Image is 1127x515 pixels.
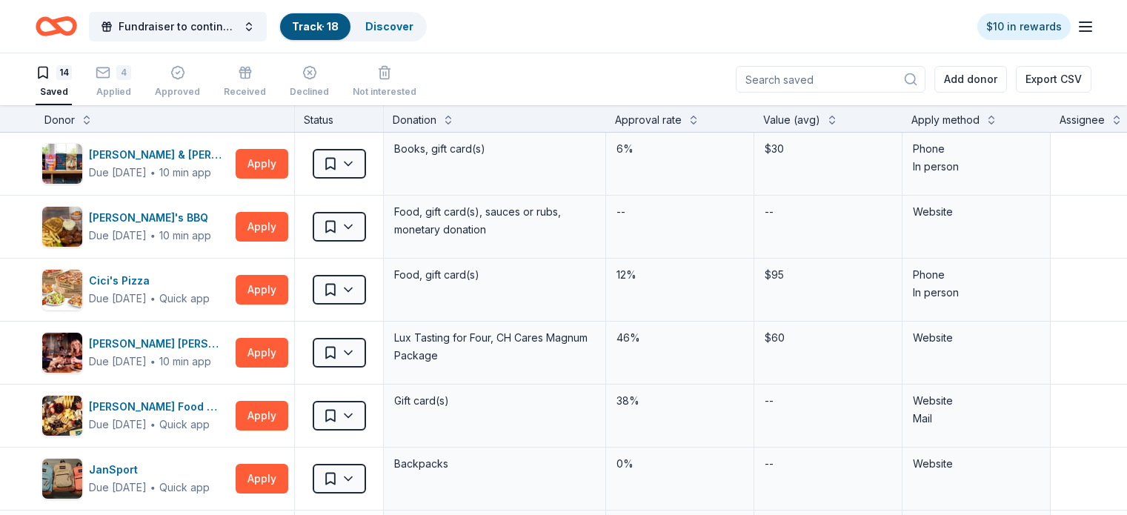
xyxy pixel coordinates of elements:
[89,227,147,245] div: Due [DATE]
[615,265,745,285] div: 12%
[393,139,596,159] div: Books, gift card(s)
[295,105,384,132] div: Status
[150,418,156,431] span: ∙
[159,417,210,432] div: Quick app
[290,86,329,98] div: Declined
[393,453,596,474] div: Backpacks
[42,396,82,436] img: Image for Gordon Food Service Store
[763,453,775,474] div: --
[365,20,413,33] a: Discover
[89,272,210,290] div: Cici's Pizza
[159,165,211,180] div: 10 min app
[913,392,1040,410] div: Website
[913,284,1040,302] div: In person
[42,207,82,247] img: Image for Bubbaque's BBQ
[41,269,230,310] button: Image for Cici's PizzaCici's PizzaDue [DATE]∙Quick app
[1060,111,1105,129] div: Assignee
[155,59,200,105] button: Approved
[41,395,230,436] button: Image for Gordon Food Service Store[PERSON_NAME] Food Service StoreDue [DATE]∙Quick app
[763,391,775,411] div: --
[36,86,72,98] div: Saved
[615,391,745,411] div: 38%
[41,206,230,247] button: Image for Bubbaque's BBQ[PERSON_NAME]'s BBQDue [DATE]∙10 min app
[159,480,210,495] div: Quick app
[150,166,156,179] span: ∙
[911,111,980,129] div: Apply method
[159,228,211,243] div: 10 min app
[42,270,82,310] img: Image for Cici's Pizza
[159,354,211,369] div: 10 min app
[150,481,156,494] span: ∙
[236,149,288,179] button: Apply
[150,292,156,305] span: ∙
[913,329,1040,347] div: Website
[913,455,1040,473] div: Website
[89,146,230,164] div: [PERSON_NAME] & [PERSON_NAME]
[763,111,820,129] div: Value (avg)
[353,86,416,98] div: Not interested
[42,333,82,373] img: Image for Cooper's Hawk Winery and Restaurants
[236,212,288,242] button: Apply
[934,66,1007,93] button: Add donor
[96,86,131,98] div: Applied
[224,86,266,98] div: Received
[913,203,1040,221] div: Website
[89,479,147,496] div: Due [DATE]
[89,353,147,371] div: Due [DATE]
[615,328,745,348] div: 46%
[763,202,775,222] div: --
[393,202,596,240] div: Food, gift card(s), sauces or rubs, monetary donation
[42,459,82,499] img: Image for JanSport
[763,265,893,285] div: $95
[41,332,230,373] button: Image for Cooper's Hawk Winery and Restaurants[PERSON_NAME] [PERSON_NAME] Winery and RestaurantsD...
[96,59,131,105] button: 4Applied
[89,416,147,433] div: Due [DATE]
[89,398,230,416] div: [PERSON_NAME] Food Service Store
[1016,66,1091,93] button: Export CSV
[615,139,745,159] div: 6%
[119,18,237,36] span: Fundraiser to continue KIDpreneur Marketplaces
[913,140,1040,158] div: Phone
[36,9,77,44] a: Home
[763,139,893,159] div: $30
[44,111,75,129] div: Donor
[89,164,147,182] div: Due [DATE]
[89,461,210,479] div: JanSport
[279,12,427,41] button: Track· 18Discover
[150,355,156,368] span: ∙
[977,13,1071,40] a: $10 in rewards
[393,111,436,129] div: Donation
[236,275,288,305] button: Apply
[393,265,596,285] div: Food, gift card(s)
[155,86,200,98] div: Approved
[393,328,596,366] div: Lux Tasting for Four, CH Cares Magnum Package
[736,66,925,93] input: Search saved
[292,20,339,33] a: Track· 18
[89,290,147,308] div: Due [DATE]
[615,453,745,474] div: 0%
[36,59,72,105] button: 14Saved
[56,65,72,80] div: 14
[353,59,416,105] button: Not interested
[763,328,893,348] div: $60
[615,111,682,129] div: Approval rate
[236,464,288,494] button: Apply
[393,391,596,411] div: Gift card(s)
[224,59,266,105] button: Received
[159,291,210,306] div: Quick app
[89,209,214,227] div: [PERSON_NAME]'s BBQ
[913,266,1040,284] div: Phone
[89,335,230,353] div: [PERSON_NAME] [PERSON_NAME] Winery and Restaurants
[236,338,288,368] button: Apply
[150,229,156,242] span: ∙
[913,158,1040,176] div: In person
[116,65,131,80] div: 4
[89,12,267,41] button: Fundraiser to continue KIDpreneur Marketplaces
[913,410,1040,428] div: Mail
[290,59,329,105] button: Declined
[41,143,230,185] button: Image for Barnes & Noble[PERSON_NAME] & [PERSON_NAME]Due [DATE]∙10 min app
[42,144,82,184] img: Image for Barnes & Noble
[615,202,627,222] div: --
[41,458,230,499] button: Image for JanSportJanSportDue [DATE]∙Quick app
[236,401,288,431] button: Apply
